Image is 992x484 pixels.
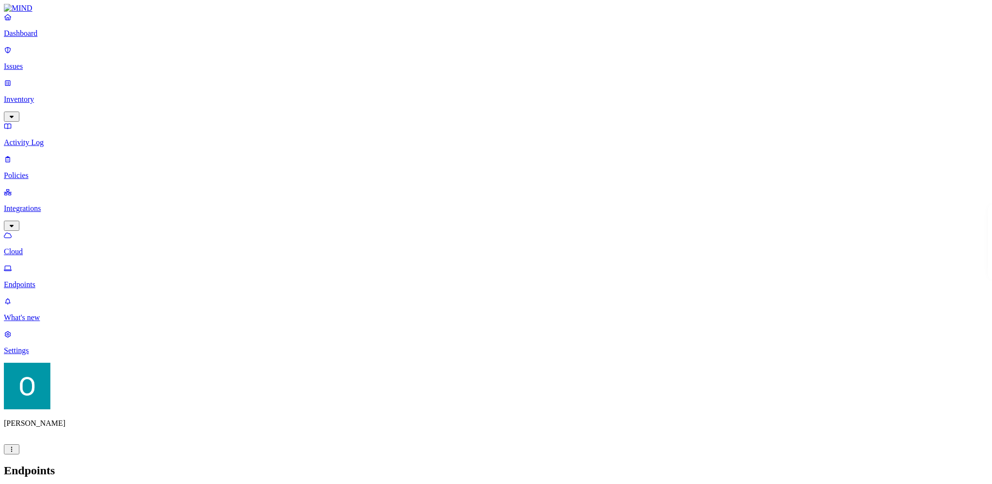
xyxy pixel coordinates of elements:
[4,79,988,120] a: Inventory
[4,46,988,71] a: Issues
[4,346,988,355] p: Settings
[4,204,988,213] p: Integrations
[4,62,988,71] p: Issues
[4,231,988,256] a: Cloud
[4,155,988,180] a: Policies
[4,464,988,477] h2: Endpoints
[4,138,988,147] p: Activity Log
[4,188,988,229] a: Integrations
[4,297,988,322] a: What's new
[4,280,988,289] p: Endpoints
[4,313,988,322] p: What's new
[4,171,988,180] p: Policies
[4,363,50,409] img: Ofir Englard
[4,13,988,38] a: Dashboard
[4,264,988,289] a: Endpoints
[4,29,988,38] p: Dashboard
[4,4,32,13] img: MIND
[4,4,988,13] a: MIND
[4,419,988,428] p: [PERSON_NAME]
[4,95,988,104] p: Inventory
[4,330,988,355] a: Settings
[4,247,988,256] p: Cloud
[4,122,988,147] a: Activity Log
